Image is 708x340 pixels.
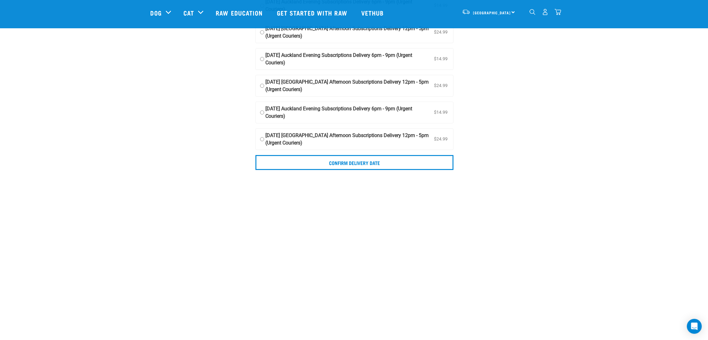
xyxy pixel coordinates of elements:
strong: [DATE] [GEOGRAPHIC_DATA] Afternoon Subscriptions Delivery 12pm - 5pm (Urgent Couriers) [266,25,433,40]
a: Dog [151,8,162,17]
strong: [DATE] Auckland Evening Subscriptions Delivery 6pm - 9pm (Urgent Couriers) [266,52,433,67]
a: Vethub [355,0,392,25]
strong: [DATE] Auckland Evening Subscriptions Delivery 6pm - 9pm (Urgent Couriers) [266,105,433,120]
a: Get started with Raw [271,0,355,25]
img: home-icon@2x.png [555,9,561,15]
img: home-icon-1@2x.png [530,9,535,15]
input: [DATE] Auckland Evening Subscriptions Delivery 6pm - 9pm (Urgent Couriers) $14.99 [260,105,264,120]
input: [DATE] [GEOGRAPHIC_DATA] Afternoon Subscriptions Delivery 12pm - 5pm (Urgent Couriers) $24.99 [260,132,264,147]
img: user.png [542,9,548,15]
span: $14.99 [433,108,449,117]
span: [GEOGRAPHIC_DATA] [473,11,511,14]
span: $24.99 [433,135,449,144]
input: Confirm delivery date [255,155,454,170]
div: Open Intercom Messenger [687,319,702,334]
strong: [DATE] [GEOGRAPHIC_DATA] Afternoon Subscriptions Delivery 12pm - 5pm (Urgent Couriers) [266,132,433,147]
a: Cat [183,8,194,17]
img: van-moving.png [462,9,470,15]
span: $24.99 [433,28,449,37]
span: $24.99 [433,81,449,90]
span: $14.99 [433,54,449,64]
input: [DATE] [GEOGRAPHIC_DATA] Afternoon Subscriptions Delivery 12pm - 5pm (Urgent Couriers) $24.99 [260,78,264,93]
strong: [DATE] [GEOGRAPHIC_DATA] Afternoon Subscriptions Delivery 12pm - 5pm (Urgent Couriers) [266,78,433,93]
input: [DATE] Auckland Evening Subscriptions Delivery 6pm - 9pm (Urgent Couriers) $14.99 [260,52,264,67]
a: Raw Education [210,0,270,25]
input: [DATE] [GEOGRAPHIC_DATA] Afternoon Subscriptions Delivery 12pm - 5pm (Urgent Couriers) $24.99 [260,25,264,40]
